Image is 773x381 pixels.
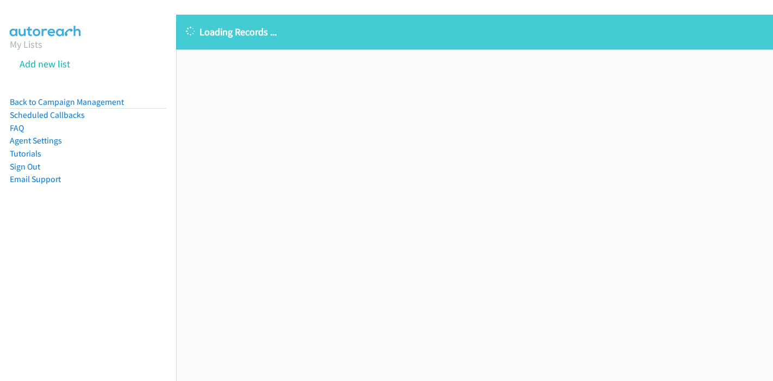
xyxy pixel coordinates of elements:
[10,135,62,146] a: Agent Settings
[186,24,763,39] p: Loading Records ...
[10,148,41,159] a: Tutorials
[10,174,61,184] a: Email Support
[10,110,85,120] a: Scheduled Callbacks
[10,161,40,172] a: Sign Out
[10,97,124,107] a: Back to Campaign Management
[10,123,24,133] a: FAQ
[20,58,70,70] a: Add new list
[10,38,42,51] a: My Lists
